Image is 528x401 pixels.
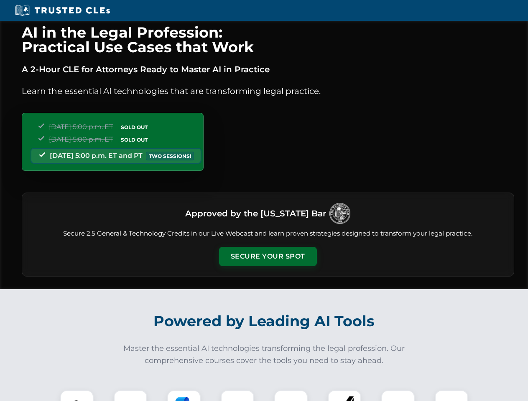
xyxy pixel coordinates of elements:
p: A 2-Hour CLE for Attorneys Ready to Master AI in Practice [22,63,514,76]
span: SOLD OUT [118,123,150,132]
img: Logo [329,203,350,224]
p: Learn the essential AI technologies that are transforming legal practice. [22,84,514,98]
span: [DATE] 5:00 p.m. ET [49,123,113,131]
p: Secure 2.5 General & Technology Credits in our Live Webcast and learn proven strategies designed ... [32,229,504,239]
img: Trusted CLEs [13,4,112,17]
p: Master the essential AI technologies transforming the legal profession. Our comprehensive courses... [118,343,411,367]
span: [DATE] 5:00 p.m. ET [49,135,113,143]
span: SOLD OUT [118,135,150,144]
h1: AI in the Legal Profession: Practical Use Cases that Work [22,25,514,54]
h2: Powered by Leading AI Tools [33,307,496,336]
h3: Approved by the [US_STATE] Bar [185,206,326,221]
button: Secure Your Spot [219,247,317,266]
